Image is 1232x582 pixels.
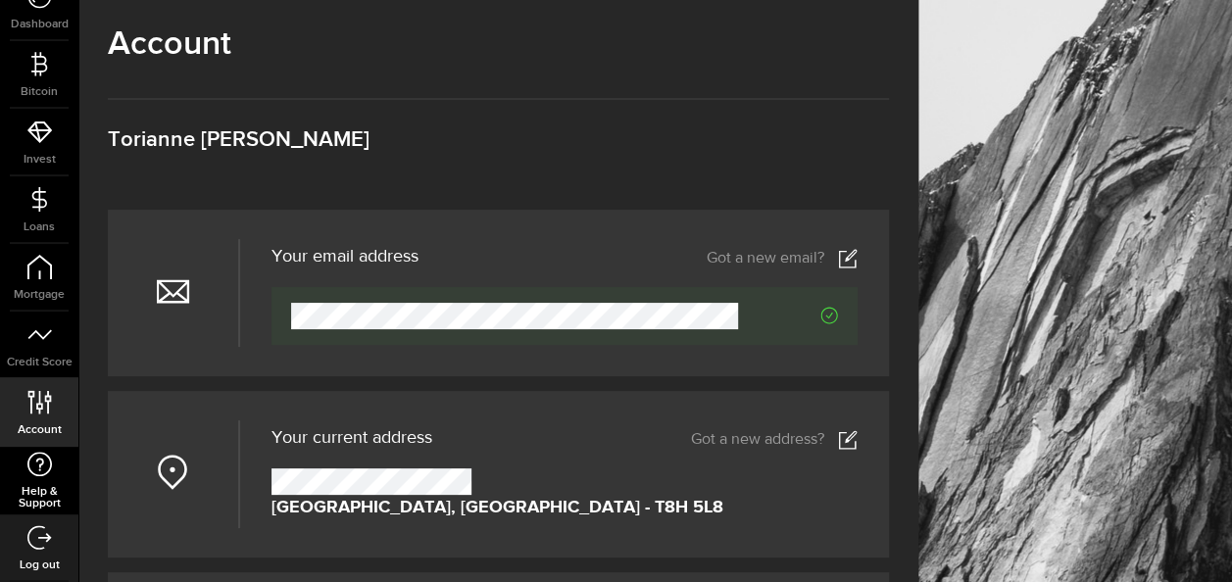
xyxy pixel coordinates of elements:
[16,8,74,67] button: Open LiveChat chat widget
[271,429,432,447] span: Your current address
[271,248,419,266] h3: Your email address
[707,249,858,268] a: Got a new email?
[108,129,889,151] h3: Torianne [PERSON_NAME]
[738,307,838,324] span: Verified
[691,430,858,450] a: Got a new address?
[271,495,723,521] strong: [GEOGRAPHIC_DATA], [GEOGRAPHIC_DATA] - T8H 5L8
[108,24,889,64] h1: Account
